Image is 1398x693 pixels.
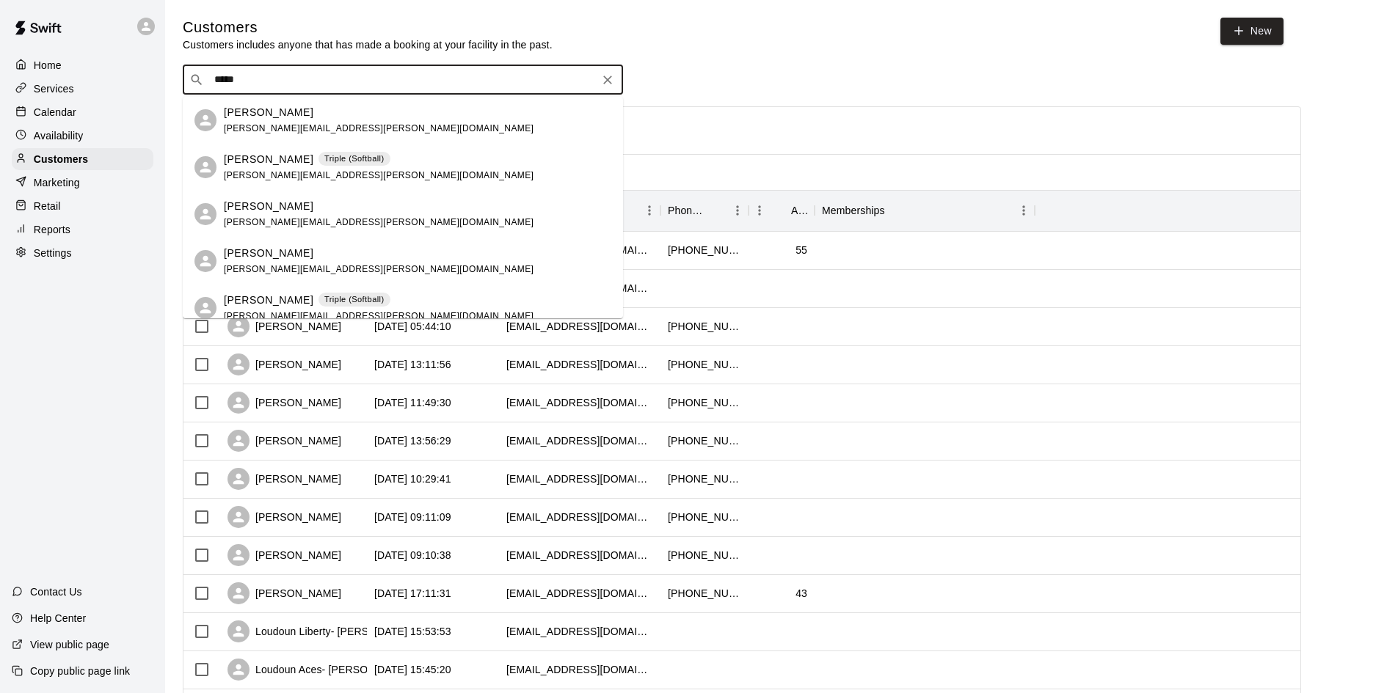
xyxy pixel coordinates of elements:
[30,664,130,678] p: Copy public page link
[374,472,451,486] div: 2025-09-12 10:29:41
[227,582,341,604] div: [PERSON_NAME]
[668,510,741,524] div: +17032311951
[506,395,653,410] div: rtkennedylaw@gmail.com
[227,353,341,375] div: [PERSON_NAME]
[12,148,153,170] a: Customers
[668,395,741,410] div: +14109259681
[324,153,385,165] p: Triple (Softball)
[183,37,553,52] p: Customers includes anyone that has made a booking at your facility in the past.
[506,510,653,524] div: ereyes-97@outlook.com
[194,250,216,272] div: Cora Signorelli
[227,315,341,337] div: [PERSON_NAME]
[727,199,749,221] button: Menu
[668,190,706,231] div: Phone Number
[194,156,216,178] div: Jon Signorelli
[791,190,807,231] div: Age
[227,430,341,452] div: [PERSON_NAME]
[224,264,534,274] span: [PERSON_NAME][EMAIL_ADDRESS][PERSON_NAME][DOMAIN_NAME]
[374,395,451,410] div: 2025-09-14 11:49:30
[796,586,807,601] div: 43
[227,468,341,490] div: [PERSON_NAME]
[224,293,313,308] p: [PERSON_NAME]
[506,357,653,372] div: tmschlatter@yahoo.com
[749,199,771,221] button: Menu
[34,175,80,190] p: Marketing
[796,243,807,257] div: 55
[227,659,414,681] div: Loudoun Aces- [PERSON_NAME]
[668,548,741,562] div: +17176582964
[374,433,451,448] div: 2025-09-12 13:56:29
[224,217,534,227] span: [PERSON_NAME][EMAIL_ADDRESS][PERSON_NAME][DOMAIN_NAME]
[374,510,451,524] div: 2025-09-12 09:11:09
[499,190,660,231] div: Email
[822,190,885,231] div: Memberships
[12,242,153,264] a: Settings
[227,506,341,528] div: [PERSON_NAME]
[324,293,385,306] p: Triple (Softball)
[30,637,109,652] p: View public page
[30,611,86,626] p: Help Center
[668,319,741,334] div: +18142791929
[374,662,451,677] div: 2025-09-10 15:45:20
[374,357,451,372] div: 2025-09-14 13:11:56
[506,548,653,562] div: bcbard04@yahoo.com
[224,311,534,321] span: [PERSON_NAME][EMAIL_ADDRESS][PERSON_NAME][DOMAIN_NAME]
[749,190,815,231] div: Age
[12,101,153,123] a: Calendar
[12,195,153,217] a: Retail
[374,586,451,601] div: 2025-09-11 17:11:31
[34,246,72,260] p: Settings
[34,81,74,96] p: Services
[34,128,84,143] p: Availability
[224,246,313,261] p: [PERSON_NAME]
[1013,199,1035,221] button: Menu
[12,219,153,241] a: Reports
[183,18,553,37] h5: Customers
[668,472,741,486] div: +15714226017
[374,548,451,562] div: 2025-09-12 09:10:38
[506,624,653,639] div: s_lucci@icloud.com
[706,200,727,221] button: Sort
[227,392,341,414] div: [PERSON_NAME]
[506,472,653,486] div: farrahkielhorn@gmail.com
[227,544,341,566] div: [PERSON_NAME]
[668,243,741,257] div: +14062609692
[1220,18,1284,45] a: New
[224,123,534,133] span: [PERSON_NAME][EMAIL_ADDRESS][PERSON_NAME][DOMAIN_NAME]
[506,662,653,677] div: phil@gowellnest.com
[771,200,791,221] button: Sort
[224,105,313,120] p: [PERSON_NAME]
[34,222,70,237] p: Reports
[34,58,62,73] p: Home
[194,109,216,131] div: Audrey Signorelli
[660,190,749,231] div: Phone Number
[183,65,623,95] div: Search customers by name or email
[597,70,618,90] button: Clear
[638,199,660,221] button: Menu
[12,78,153,100] a: Services
[12,125,153,147] a: Availability
[12,172,153,194] a: Marketing
[34,105,76,120] p: Calendar
[12,54,153,76] a: Home
[506,319,653,334] div: infernomoore9776@outlook.com
[194,297,216,319] div: Cora Signorelli
[668,586,741,601] div: +201010525541
[194,203,216,225] div: Wren Signorelli
[885,200,906,221] button: Sort
[224,152,313,167] p: [PERSON_NAME]
[374,624,451,639] div: 2025-09-10 15:53:53
[506,433,653,448] div: jadensdad23@gmail.com
[224,199,313,214] p: [PERSON_NAME]
[506,586,653,601] div: jaye.jahzier@malldrops.com
[668,357,741,372] div: +12603854958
